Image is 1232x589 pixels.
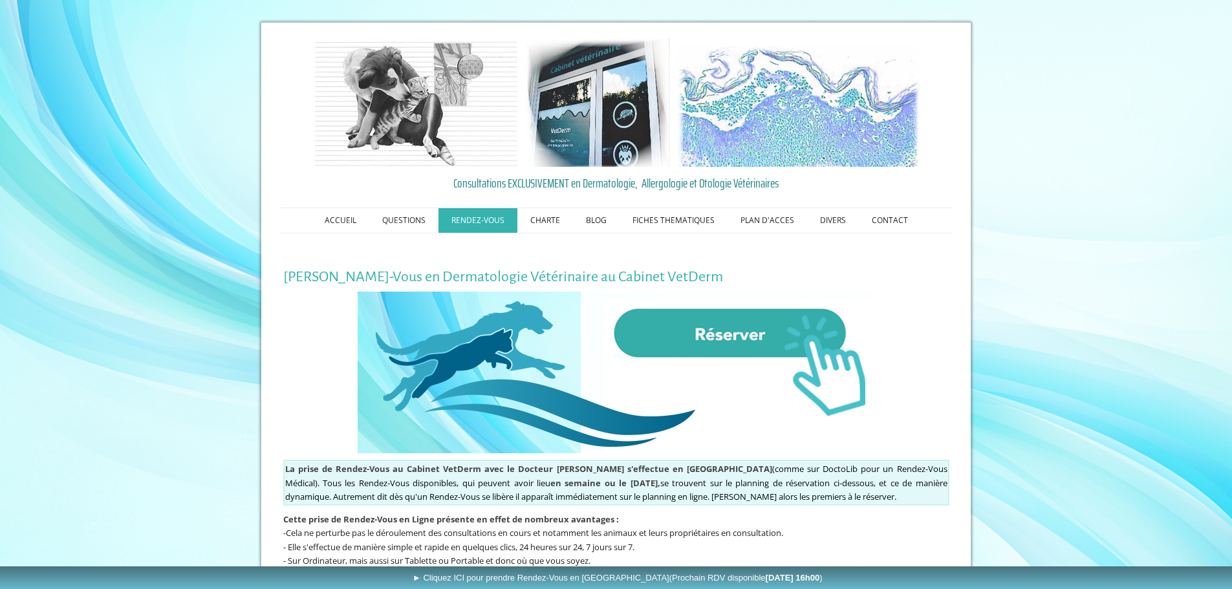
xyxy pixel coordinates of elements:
[286,527,783,539] span: Cela ne perturbe pas le déroulement des consultations en cours et notamment les animaux et leurs ...
[766,573,820,583] b: [DATE] 16h00
[314,513,619,525] span: rise de Rendez-Vous en Ligne présente en effet de nombreux avantages :
[283,513,619,525] span: Cette p
[807,208,859,233] a: DIVERS
[285,463,804,475] span: (comme
[369,208,438,233] a: QUESTIONS
[620,208,728,233] a: FICHES THEMATIQUES
[438,208,517,233] a: RENDEZ-VOUS
[728,208,807,233] a: PLAN D'ACCES
[517,208,573,233] a: CHARTE
[573,208,620,233] a: BLOG
[283,541,634,553] span: - Elle s'effectue de manière simple et rapide en quelques clics, 24 heures sur 24, 7 jours sur 7.
[283,555,590,566] span: - Sur Ordinateur, mais aussi sur Tablette ou Portable et donc où que vous soyez.
[283,173,949,193] a: Consultations EXCLUSIVEMENT en Dermatologie, Allergologie et Otologie Vétérinaires
[859,208,921,233] a: CONTACT
[285,463,772,475] strong: La prise de Rendez-Vous au Cabinet VetDerm avec le Docteur [PERSON_NAME] s'effectue en [GEOGRAPHI...
[413,573,823,583] span: ► Cliquez ICI pour prendre Rendez-Vous en [GEOGRAPHIC_DATA]
[283,269,949,285] h1: [PERSON_NAME]-Vous en Dermatologie Vétérinaire au Cabinet VetDerm
[285,463,947,489] span: sur DoctoLib pour un Rendez-Vous Médical). Tous les Rendez-Vous disponibles, qui peuvent avoir lieu
[669,573,823,583] span: (Prochain RDV disponible )
[550,477,660,489] span: en semaine ou le [DATE],
[283,527,286,539] span: -
[312,208,369,233] a: ACCUEIL
[358,292,875,453] img: Rendez-Vous en Ligne au Cabinet VetDerm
